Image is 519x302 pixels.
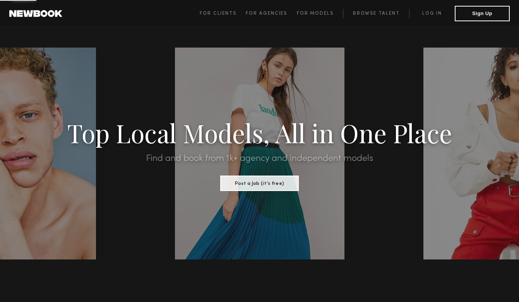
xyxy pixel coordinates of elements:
[220,178,299,187] a: Post a Job (it’s free)
[343,9,409,18] a: Browse Talent
[220,176,299,191] button: Post a Job (it’s free)
[246,11,287,16] span: For Agencies
[200,11,236,16] span: For Clients
[455,6,510,21] button: Sign Up
[39,121,480,145] h1: Top Local Models, All in One Place
[297,11,334,16] span: For Models
[409,9,455,18] a: Log in
[200,9,246,18] a: For Clients
[246,9,296,18] a: For Agencies
[297,9,343,18] a: For Models
[39,154,480,163] h2: Find and book from 1k+ agency and independent models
